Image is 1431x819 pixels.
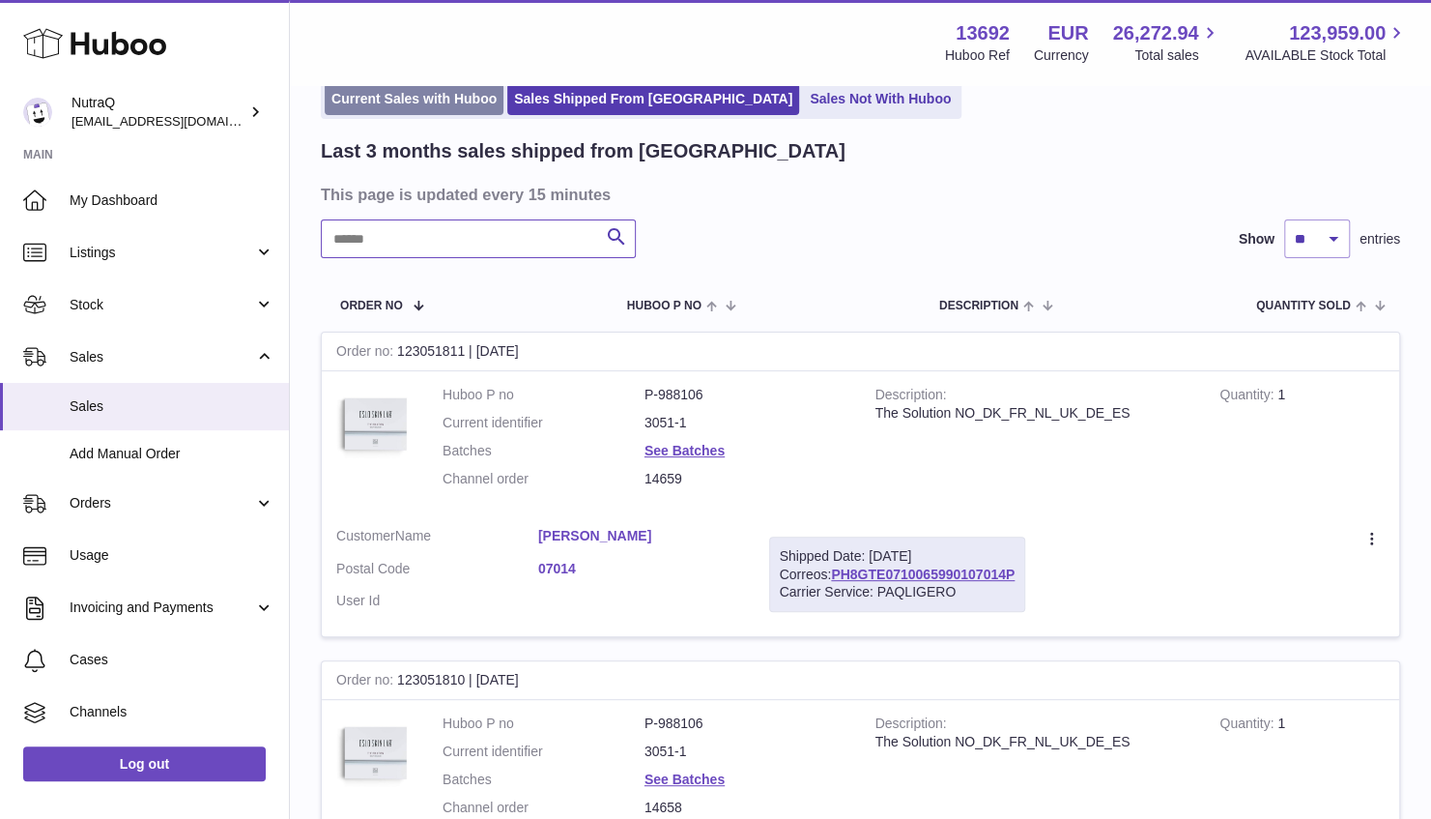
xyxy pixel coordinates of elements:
[956,20,1010,46] strong: 13692
[1112,20,1198,46] span: 26,272.94
[1134,46,1220,65] span: Total sales
[336,592,538,610] dt: User Id
[70,348,254,366] span: Sales
[70,651,274,669] span: Cases
[1205,371,1399,512] td: 1
[336,672,397,692] strong: Order no
[70,599,254,617] span: Invoicing and Payments
[70,445,274,463] span: Add Manual Order
[507,83,799,115] a: Sales Shipped From [GEOGRAPHIC_DATA]
[644,715,846,733] dd: P-988106
[644,799,846,817] dd: 14658
[70,397,274,416] span: Sales
[644,386,846,404] dd: P-988106
[443,442,644,460] dt: Batches
[831,567,1015,582] a: PH8GTE0710065990107014P
[336,528,395,543] span: Customer
[1034,46,1089,65] div: Currency
[875,404,1191,423] div: The Solution NO_DK_FR_NL_UK_DE_ES
[1047,20,1088,46] strong: EUR
[538,560,740,578] a: 07014
[1245,46,1408,65] span: AVAILABLE Stock Total
[1245,20,1408,65] a: 123,959.00 AVAILABLE Stock Total
[336,386,414,463] img: 136921728478892.jpg
[70,244,254,262] span: Listings
[1112,20,1220,65] a: 26,272.94 Total sales
[336,715,414,792] img: 136921728478892.jpg
[70,703,274,721] span: Channels
[875,733,1191,751] div: The Solution NO_DK_FR_NL_UK_DE_ES
[538,527,740,545] a: [PERSON_NAME]
[321,184,1395,205] h3: This page is updated every 15 minutes
[321,138,845,164] h2: Last 3 months sales shipped from [GEOGRAPHIC_DATA]
[70,494,254,512] span: Orders
[939,300,1018,312] span: Description
[443,414,644,432] dt: Current identifier
[945,46,1010,65] div: Huboo Ref
[322,333,1399,371] div: 123051811 | [DATE]
[70,191,274,210] span: My Dashboard
[23,98,52,127] img: log@nutraq.com
[1289,20,1386,46] span: 123,959.00
[72,94,245,131] div: NutraQ
[1256,300,1351,312] span: Quantity Sold
[443,743,644,761] dt: Current identifier
[780,583,1016,601] div: Carrier Service: PAQLIGERO
[336,527,538,550] dt: Name
[644,414,846,432] dd: 3051-1
[72,113,284,129] span: [EMAIL_ADDRESS][DOMAIN_NAME]
[443,771,644,789] dt: Batches
[875,387,947,407] strong: Description
[336,343,397,364] strong: Order no
[443,386,644,404] dt: Huboo P no
[803,83,958,115] a: Sales Not With Huboo
[443,470,644,488] dt: Channel order
[644,470,846,488] dd: 14659
[627,300,701,312] span: Huboo P no
[1219,716,1277,736] strong: Quantity
[1239,230,1274,249] label: Show
[322,661,1399,700] div: 123051810 | [DATE]
[325,83,503,115] a: Current Sales with Huboo
[769,537,1026,613] div: Correos:
[340,300,403,312] span: Order No
[70,546,274,565] span: Usage
[443,715,644,733] dt: Huboo P no
[70,296,254,314] span: Stock
[443,799,644,817] dt: Channel order
[780,547,1016,566] div: Shipped Date: [DATE]
[23,746,266,781] a: Log out
[644,443,725,458] a: See Batches
[336,560,538,583] dt: Postal Code
[875,716,947,736] strong: Description
[644,743,846,761] dd: 3051-1
[644,772,725,787] a: See Batches
[1359,230,1400,249] span: entries
[1219,387,1277,407] strong: Quantity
